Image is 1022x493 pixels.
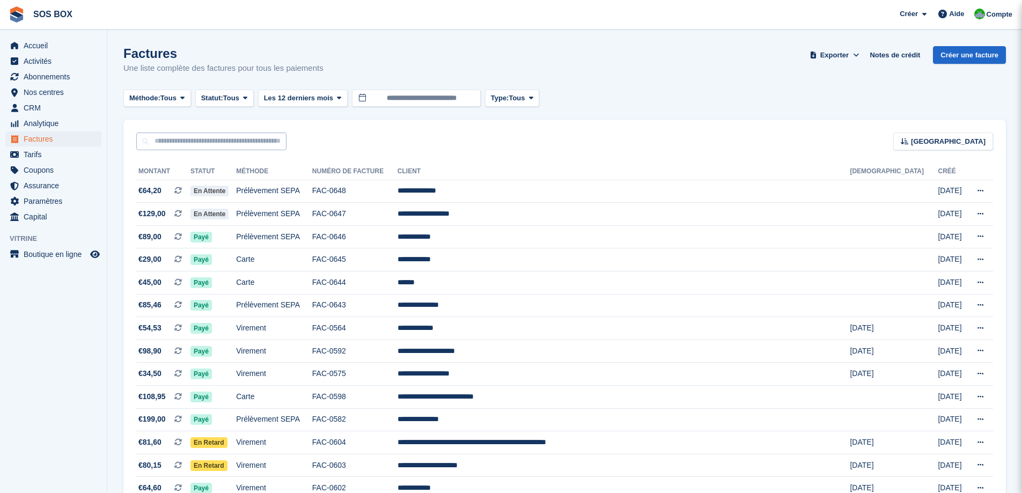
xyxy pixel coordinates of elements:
[138,437,161,448] span: €81,60
[312,248,398,271] td: FAC-0645
[312,340,398,363] td: FAC-0592
[190,437,227,448] span: En retard
[9,6,25,23] img: stora-icon-8386f47178a22dfd0bd8f6a31ec36ba5ce8667c1dd55bd0f319d3a0aa187defe.svg
[312,317,398,340] td: FAC-0564
[491,93,509,104] span: Type:
[160,93,177,104] span: Tous
[850,363,938,386] td: [DATE]
[807,46,861,64] button: Exporter
[223,93,239,104] span: Tous
[938,163,966,180] th: Créé
[312,294,398,317] td: FAC-0643
[10,233,107,244] span: Vitrine
[138,322,161,334] span: €54,53
[24,209,88,224] span: Capital
[5,69,101,84] a: menu
[938,271,966,295] td: [DATE]
[938,248,966,271] td: [DATE]
[850,431,938,454] td: [DATE]
[190,186,229,196] span: En attente
[236,454,312,477] td: Virement
[5,194,101,209] a: menu
[509,93,525,104] span: Tous
[190,300,212,311] span: Payé
[312,431,398,454] td: FAC-0604
[258,90,348,107] button: Les 12 derniers mois
[24,100,88,115] span: CRM
[24,178,88,193] span: Assurance
[5,178,101,193] a: menu
[123,62,323,75] p: Une liste complète des factures pour tous les paiements
[138,277,161,288] span: €45,00
[236,294,312,317] td: Prélèvement SEPA
[485,90,540,107] button: Type: Tous
[938,317,966,340] td: [DATE]
[312,386,398,409] td: FAC-0598
[820,50,849,61] span: Exporter
[24,194,88,209] span: Paramètres
[89,248,101,261] a: Boutique d'aperçu
[850,163,938,180] th: [DEMOGRAPHIC_DATA]
[5,131,101,146] a: menu
[138,231,161,242] span: €89,00
[312,363,398,386] td: FAC-0575
[24,147,88,162] span: Tarifs
[312,163,398,180] th: Numéro de facture
[312,203,398,226] td: FAC-0647
[138,391,166,402] span: €108,95
[5,38,101,53] a: menu
[138,414,166,425] span: €199,00
[190,277,212,288] span: Payé
[24,38,88,53] span: Accueil
[190,323,212,334] span: Payé
[24,69,88,84] span: Abonnements
[190,254,212,265] span: Payé
[933,46,1006,64] a: Créer une facture
[236,203,312,226] td: Prélèvement SEPA
[938,225,966,248] td: [DATE]
[190,209,229,219] span: En attente
[850,454,938,477] td: [DATE]
[236,180,312,203] td: Prélèvement SEPA
[190,460,227,471] span: En retard
[190,232,212,242] span: Payé
[312,454,398,477] td: FAC-0603
[312,271,398,295] td: FAC-0644
[236,431,312,454] td: Virement
[5,147,101,162] a: menu
[24,54,88,69] span: Activités
[236,340,312,363] td: Virement
[236,271,312,295] td: Carte
[938,294,966,317] td: [DATE]
[911,136,986,147] span: [GEOGRAPHIC_DATA]
[24,116,88,131] span: Analytique
[938,340,966,363] td: [DATE]
[312,408,398,431] td: FAC-0582
[5,100,101,115] a: menu
[136,163,190,180] th: Montant
[236,225,312,248] td: Prélèvement SEPA
[938,180,966,203] td: [DATE]
[138,254,161,265] span: €29,00
[24,247,88,262] span: Boutique en ligne
[195,90,254,107] button: Statut: Tous
[5,247,101,262] a: menu
[123,90,191,107] button: Méthode: Tous
[236,163,312,180] th: Méthode
[123,46,323,61] h1: Factures
[949,9,964,19] span: Aide
[24,163,88,178] span: Coupons
[5,163,101,178] a: menu
[938,408,966,431] td: [DATE]
[236,248,312,271] td: Carte
[190,369,212,379] span: Payé
[236,363,312,386] td: Virement
[312,180,398,203] td: FAC-0648
[190,414,212,425] span: Payé
[138,345,161,357] span: €98,90
[938,363,966,386] td: [DATE]
[236,408,312,431] td: Prélèvement SEPA
[938,454,966,477] td: [DATE]
[5,209,101,224] a: menu
[24,85,88,100] span: Nos centres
